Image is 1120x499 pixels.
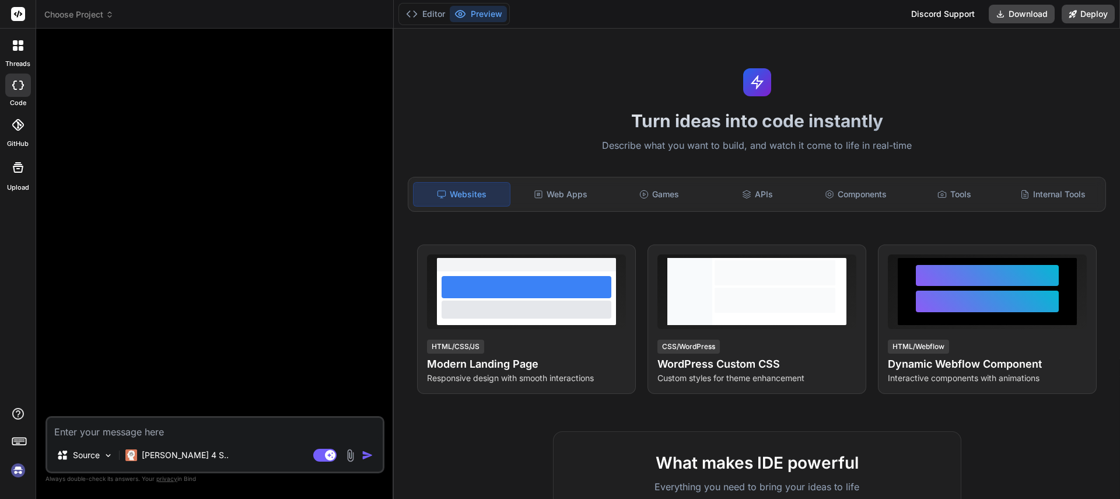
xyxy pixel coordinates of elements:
[888,372,1087,384] p: Interactive components with animations
[709,182,806,207] div: APIs
[808,182,904,207] div: Components
[904,5,982,23] div: Discord Support
[344,449,357,462] img: attachment
[45,473,384,484] p: Always double-check its answers. Your in Bind
[103,451,113,460] img: Pick Models
[572,480,942,494] p: Everything you need to bring your ideas to life
[8,460,28,480] img: signin
[657,372,856,384] p: Custom styles for theme enhancement
[401,138,1113,153] p: Describe what you want to build, and watch it come to life in real-time
[73,449,100,461] p: Source
[125,449,137,461] img: Claude 4 Sonnet
[450,6,507,22] button: Preview
[427,356,626,372] h4: Modern Landing Page
[7,139,29,149] label: GitHub
[989,5,1055,23] button: Download
[611,182,708,207] div: Games
[427,340,484,354] div: HTML/CSS/JS
[156,475,177,482] span: privacy
[427,372,626,384] p: Responsive design with smooth interactions
[413,182,510,207] div: Websites
[513,182,609,207] div: Web Apps
[44,9,114,20] span: Choose Project
[401,110,1113,131] h1: Turn ideas into code instantly
[401,6,450,22] button: Editor
[10,98,26,108] label: code
[1062,5,1115,23] button: Deploy
[5,59,30,69] label: threads
[657,356,856,372] h4: WordPress Custom CSS
[142,449,229,461] p: [PERSON_NAME] 4 S..
[888,340,949,354] div: HTML/Webflow
[907,182,1003,207] div: Tools
[572,451,942,475] h2: What makes IDE powerful
[888,356,1087,372] h4: Dynamic Webflow Component
[7,183,29,193] label: Upload
[362,449,373,461] img: icon
[657,340,720,354] div: CSS/WordPress
[1005,182,1101,207] div: Internal Tools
